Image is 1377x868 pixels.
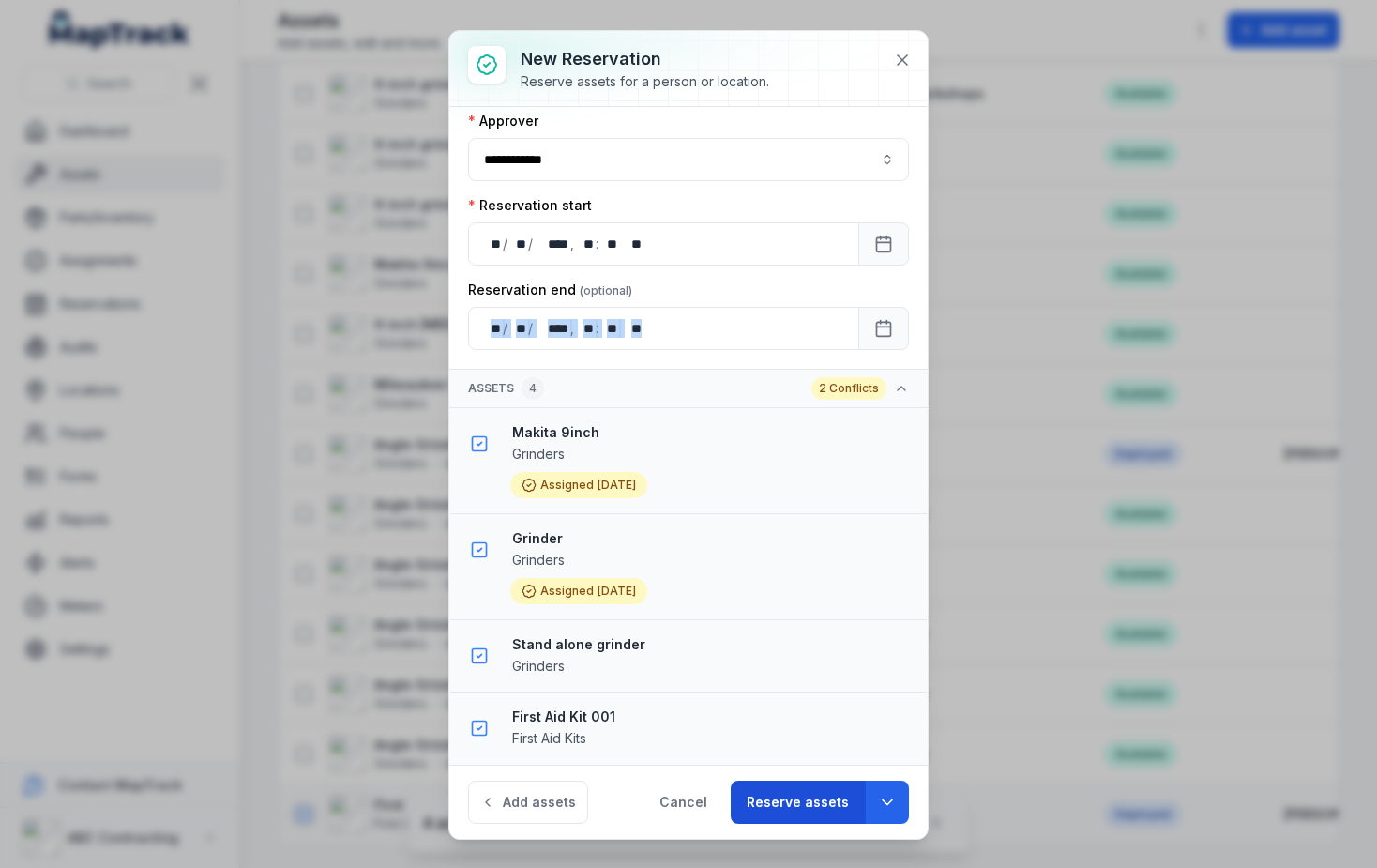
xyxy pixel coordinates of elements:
button: Reserve assets [731,781,865,824]
label: Approver [468,112,538,130]
div: , [570,235,576,253]
label: Reservation start [468,196,592,215]
div: / [503,319,509,338]
h3: New reservation [521,46,769,72]
span: Grinders [512,552,565,568]
span: Assets [468,377,544,400]
div: hour, [576,319,595,338]
label: Reservation end [468,281,632,299]
span: [DATE] [598,478,636,492]
span: Grinders [512,446,565,462]
div: / [528,235,535,253]
div: / [528,319,535,338]
button: Calendar [858,222,909,266]
div: minute, [600,235,619,253]
strong: Stand alone grinder [512,635,912,654]
div: month, [509,235,528,253]
time: 15/10/2025, 3:30:22 pm [598,584,636,599]
span: [DATE] [598,584,636,598]
div: 2 Conflicts [811,377,886,400]
div: am/pm, [623,319,643,338]
div: minute, [600,319,619,338]
div: / [503,235,509,253]
div: hour, [576,235,595,253]
div: Reserve assets for a person or location. [521,72,769,91]
div: Assigned [510,472,647,498]
div: day, [484,235,503,253]
div: am/pm, [623,235,643,253]
div: : [596,319,600,338]
strong: First Aid Kit 001 [512,708,912,726]
button: Add assets [468,781,588,824]
button: Assets42 Conflicts [449,370,928,408]
div: month, [509,319,528,338]
strong: Makita 9inch [512,423,912,442]
div: year, [535,319,570,338]
button: Cancel [643,781,723,824]
div: day, [484,319,503,338]
strong: Grinder [512,529,912,548]
div: : [596,235,600,253]
div: Assigned [510,578,647,604]
button: Calendar [858,307,909,350]
input: :rch:-form-item-label [468,138,909,181]
time: 15/10/2025, 3:30:22 pm [598,478,636,493]
div: year, [535,235,570,253]
div: 4 [522,377,544,400]
div: , [570,319,576,338]
span: Grinders [512,658,565,674]
span: First Aid Kits [512,730,586,746]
